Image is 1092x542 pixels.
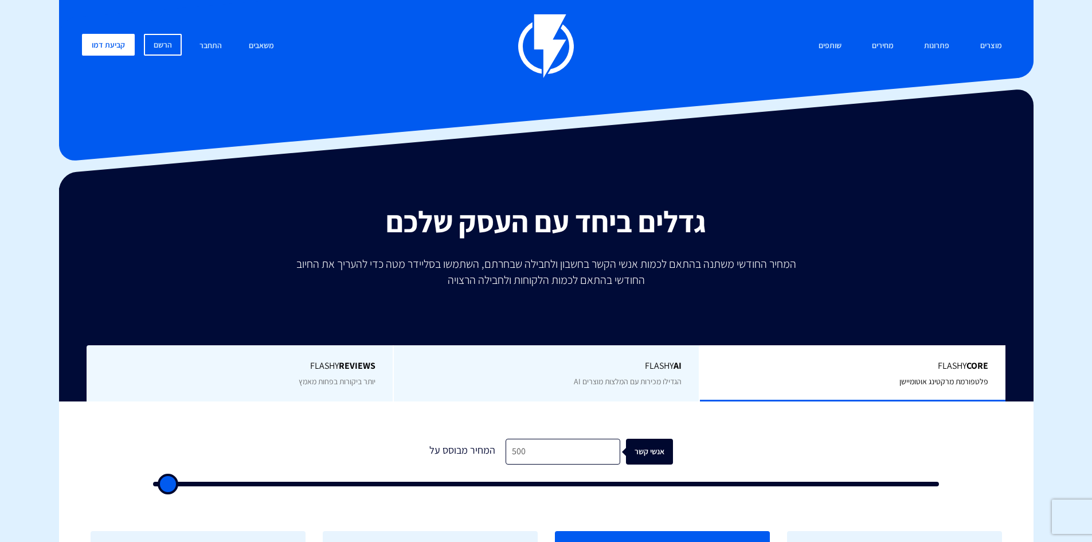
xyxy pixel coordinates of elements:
a: שותפים [810,34,850,59]
h2: גדלים ביחד עם העסק שלכם [68,205,1025,238]
span: Flashy [717,360,988,373]
a: הרשם [144,34,182,56]
span: Flashy [104,360,375,373]
div: אנשי קשר [635,439,682,465]
span: פלטפורמת מרקטינג אוטומיישן [899,376,988,387]
a: קביעת דמו [82,34,135,56]
b: REVIEWS [339,360,375,372]
a: התחבר [191,34,230,59]
p: המחיר החודשי משתנה בהתאם לכמות אנשי הקשר בחשבון ולחבילה שבחרתם, השתמשו בסליידר מטה כדי להעריך את ... [288,256,804,288]
a: משאבים [240,34,283,59]
a: מוצרים [972,34,1011,59]
span: Flashy [411,360,682,373]
span: הגדילו מכירות עם המלצות מוצרים AI [574,376,682,387]
a: פתרונות [915,34,958,59]
span: יותר ביקורות בפחות מאמץ [299,376,375,387]
b: AI [674,360,682,372]
div: המחיר מבוסס על [420,439,506,465]
a: מחירים [863,34,902,59]
b: Core [966,360,988,372]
